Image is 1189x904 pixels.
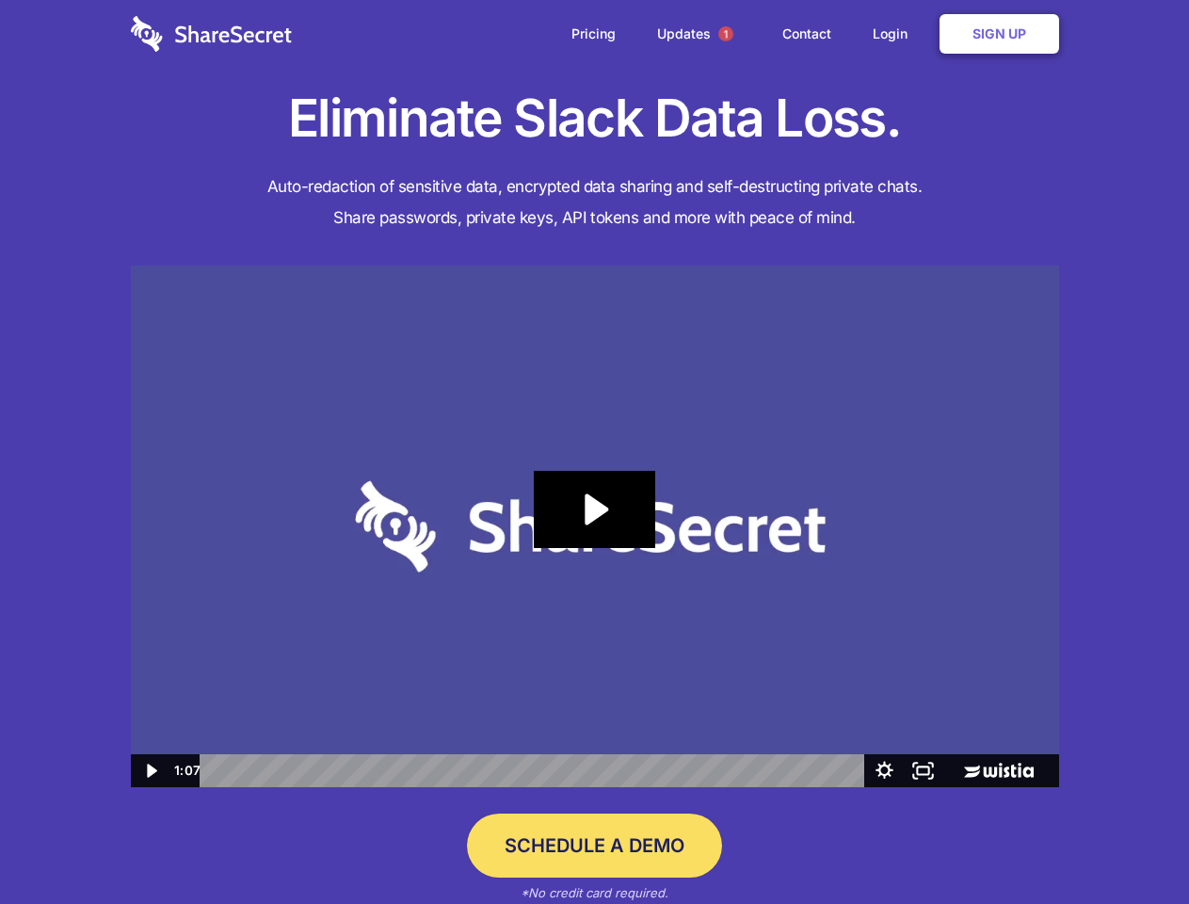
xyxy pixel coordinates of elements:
img: logo-wordmark-white-trans-d4663122ce5f474addd5e946df7df03e33cb6a1c49d2221995e7729f52c070b2.svg [131,16,292,52]
h4: Auto-redaction of sensitive data, encrypted data sharing and self-destructing private chats. Shar... [131,171,1059,234]
a: Login [854,5,936,63]
button: Play Video [131,754,169,787]
img: Sharesecret [131,266,1059,788]
h1: Eliminate Slack Data Loss. [131,85,1059,153]
iframe: Drift Widget Chat Controller [1095,810,1166,881]
a: Contact [763,5,850,63]
a: Pricing [553,5,635,63]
